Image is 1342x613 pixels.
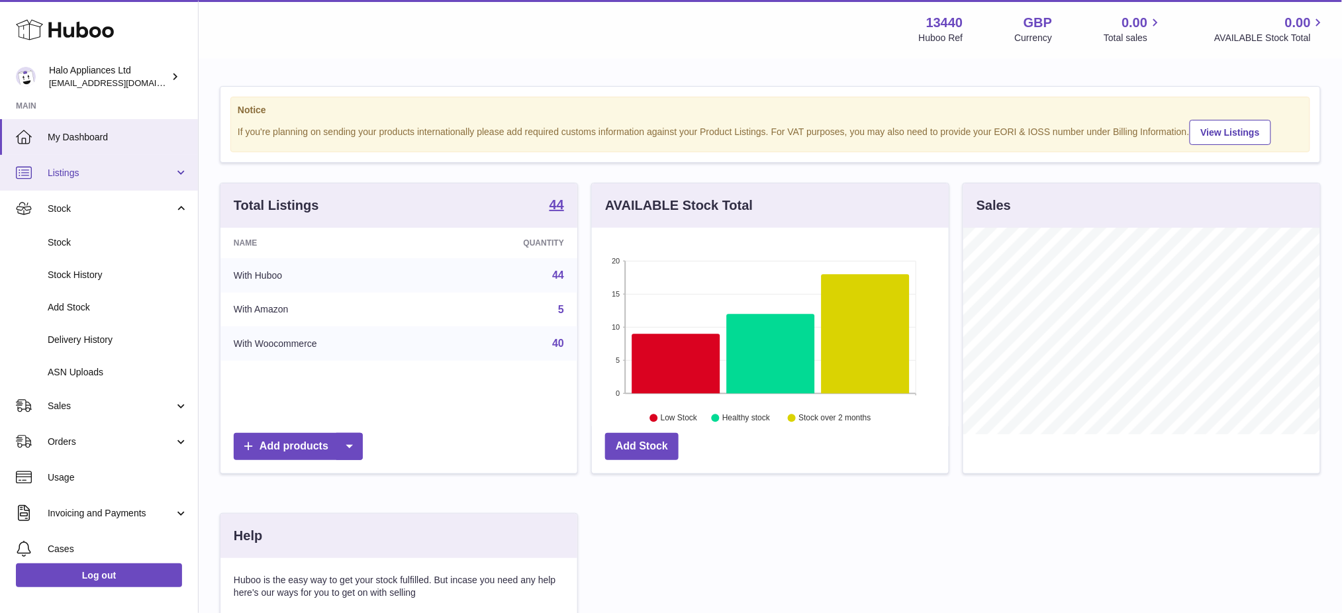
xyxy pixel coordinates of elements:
[48,131,188,144] span: My Dashboard
[234,527,262,545] h3: Help
[48,471,188,484] span: Usage
[48,507,174,520] span: Invoicing and Payments
[616,389,620,397] text: 0
[48,203,174,215] span: Stock
[552,269,564,281] a: 44
[238,118,1303,145] div: If you're planning on sending your products internationally please add required customs informati...
[1104,32,1163,44] span: Total sales
[552,338,564,349] a: 40
[48,269,188,281] span: Stock History
[49,64,168,89] div: Halo Appliances Ltd
[234,197,319,214] h3: Total Listings
[612,290,620,298] text: 15
[220,258,442,293] td: With Huboo
[220,228,442,258] th: Name
[49,77,195,88] span: [EMAIL_ADDRESS][DOMAIN_NAME]
[1214,32,1326,44] span: AVAILABLE Stock Total
[16,563,182,587] a: Log out
[616,356,620,364] text: 5
[1015,32,1053,44] div: Currency
[1190,120,1271,145] a: View Listings
[220,293,442,327] td: With Amazon
[798,414,871,423] text: Stock over 2 months
[722,414,771,423] text: Healthy stock
[220,326,442,361] td: With Woocommerce
[1285,14,1311,32] span: 0.00
[48,400,174,412] span: Sales
[550,198,564,211] strong: 44
[661,414,698,423] text: Low Stock
[48,366,188,379] span: ASN Uploads
[48,236,188,249] span: Stock
[48,436,174,448] span: Orders
[977,197,1011,214] h3: Sales
[1122,14,1148,32] span: 0.00
[16,67,36,87] img: internalAdmin-13440@internal.huboo.com
[238,104,1303,117] strong: Notice
[48,334,188,346] span: Delivery History
[48,301,188,314] span: Add Stock
[558,304,564,315] a: 5
[234,433,363,460] a: Add products
[605,433,679,460] a: Add Stock
[919,32,963,44] div: Huboo Ref
[234,574,564,599] p: Huboo is the easy way to get your stock fulfilled. But incase you need any help here's our ways f...
[1024,14,1052,32] strong: GBP
[612,257,620,265] text: 20
[48,167,174,179] span: Listings
[605,197,753,214] h3: AVAILABLE Stock Total
[926,14,963,32] strong: 13440
[1104,14,1163,44] a: 0.00 Total sales
[48,543,188,555] span: Cases
[550,198,564,214] a: 44
[1214,14,1326,44] a: 0.00 AVAILABLE Stock Total
[442,228,577,258] th: Quantity
[612,323,620,331] text: 10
